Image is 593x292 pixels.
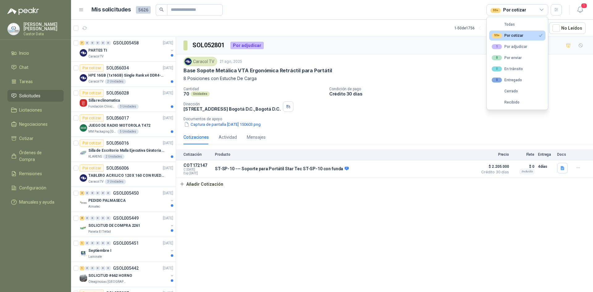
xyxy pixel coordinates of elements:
[163,215,173,221] p: [DATE]
[492,89,518,93] div: Cerrado
[183,168,211,171] span: C: [DATE]
[80,216,84,220] div: 8
[8,23,19,35] img: Company Logo
[19,135,33,142] span: Cotizar
[163,65,173,71] p: [DATE]
[191,91,210,96] div: Unidades
[19,50,29,57] span: Inicio
[492,44,527,49] div: Por adjudicar
[88,104,116,109] p: Fundación Clínica Shaio
[80,139,104,147] div: Por cotizar
[80,274,87,282] img: Company Logo
[80,149,87,157] img: Company Logo
[183,91,189,96] p: 70
[329,91,591,96] p: Crédito 30 días
[88,154,102,159] p: KLARENS
[329,87,591,91] p: Condición de pago
[80,89,104,97] div: Por cotizar
[105,79,126,84] div: 2 Unidades
[106,141,129,145] p: SOL056016
[492,22,515,27] div: Todas
[19,149,58,163] span: Órdenes de Compra
[489,53,545,63] button: 0Por enviar
[574,4,586,15] button: 1
[163,165,173,171] p: [DATE]
[183,102,280,106] p: Dirección
[454,23,494,33] div: 1 - 50 de 1756
[88,79,103,84] p: Caracol TV
[183,152,211,157] p: Cotización
[117,104,139,109] div: 3 Unidades
[88,123,150,129] p: JUEGO DE RADIO MOTOROLA T472
[7,182,64,194] a: Configuración
[183,134,209,141] div: Cotizaciones
[538,152,553,157] p: Entrega
[88,198,126,204] p: PEDIDO PALMASECA
[101,241,105,245] div: 0
[183,171,211,175] span: Exp: [DATE]
[492,33,502,38] div: 99+
[80,64,104,72] div: Por cotizar
[492,55,502,60] div: 0
[489,86,545,96] button: Cerrado
[106,91,129,95] p: SOL056028
[105,179,126,184] div: 3 Unidades
[85,216,90,220] div: 0
[492,55,522,60] div: Por enviar
[23,22,64,31] p: [PERSON_NAME] [PERSON_NAME]
[183,163,211,168] p: COT172147
[80,199,87,207] img: Company Logo
[7,118,64,130] a: Negociaciones
[7,104,64,116] a: Licitaciones
[19,199,54,205] span: Manuales y ayuda
[513,163,534,170] p: $ 0
[113,191,139,195] p: GSOL005450
[80,39,175,59] a: 7 0 0 0 0 0 GSOL005458[DATE] Company LogoPARTES TICaracol TV
[7,61,64,73] a: Chat
[136,6,151,14] span: 5626
[106,116,129,120] p: SOL056017
[113,241,139,245] p: GSOL005451
[513,152,534,157] p: Flete
[85,41,90,45] div: 0
[557,152,570,157] p: Docs
[183,117,591,121] p: Documentos de apoyo
[489,42,545,52] button: 1Por adjudicar
[106,166,129,170] p: SOL056006
[490,6,526,13] div: Por cotizar
[80,214,175,234] a: 8 0 0 0 0 0 GSOL005449[DATE] Company LogoSOLICITUD DE COMPRA 2261Panela El Trébol
[163,240,173,246] p: [DATE]
[80,266,84,270] div: 1
[163,115,173,121] p: [DATE]
[478,170,509,174] span: Crédito 30 días
[159,7,164,12] span: search
[80,249,87,257] img: Company Logo
[176,178,227,190] button: Añadir Cotización
[230,42,264,49] div: Por adjudicar
[101,266,105,270] div: 0
[185,58,191,65] img: Company Logo
[520,169,534,174] div: Incluido
[7,7,39,15] img: Logo peakr
[80,224,87,232] img: Company Logo
[80,191,84,195] div: 2
[489,97,545,107] button: Recibido
[106,191,111,195] div: 0
[113,216,139,220] p: GSOL005449
[7,90,64,102] a: Solicitudes
[88,148,165,154] p: Silla de Escritorio Malla Ejecutiva Giratoria Cromada con Reposabrazos Fijo Negra
[490,8,501,13] div: 99+
[478,152,509,157] p: Precio
[7,76,64,87] a: Tareas
[106,216,111,220] div: 0
[7,147,64,165] a: Órdenes de Compra
[88,173,165,179] p: TABLERO ACRILICO 120 X 160 CON RUEDAS
[106,66,129,70] p: SOL056034
[90,241,95,245] div: 0
[183,75,586,82] p: 8 Posiciones con Estuche De Carga
[489,75,545,85] button: 0Entregado
[71,62,176,87] a: Por cotizarSOL056034[DATE] Company LogoHPE 16GB (1x16GB) Single Rank x4 DDR4-2400Caracol TV2 Unid...
[80,174,87,182] img: Company Logo
[19,121,48,128] span: Negociaciones
[90,266,95,270] div: 0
